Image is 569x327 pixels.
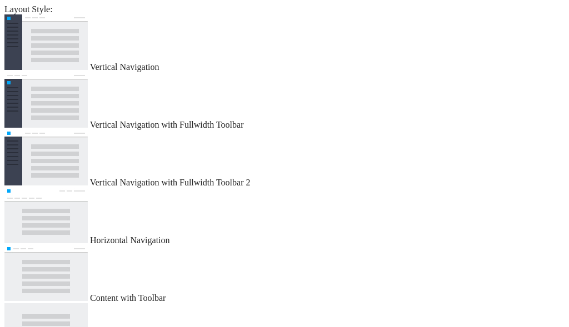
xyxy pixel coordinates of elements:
img: vertical-nav-with-full-toolbar-2.jpg [4,130,88,185]
img: vertical-nav-with-full-toolbar.jpg [4,72,88,128]
span: Horizontal Navigation [90,235,170,245]
div: Layout Style: [4,4,565,14]
span: Content with Toolbar [90,293,166,303]
span: Vertical Navigation [90,62,159,72]
md-radio-button: Vertical Navigation with Fullwidth Toolbar 2 [4,130,565,188]
img: content-with-toolbar.jpg [4,245,88,301]
img: horizontal-nav.jpg [4,188,88,243]
span: Vertical Navigation with Fullwidth Toolbar [90,120,244,129]
img: vertical-nav.jpg [4,14,88,70]
md-radio-button: Content with Toolbar [4,245,565,303]
span: Vertical Navigation with Fullwidth Toolbar 2 [90,178,251,187]
md-radio-button: Horizontal Navigation [4,188,565,245]
md-radio-button: Vertical Navigation [4,14,565,72]
md-radio-button: Vertical Navigation with Fullwidth Toolbar [4,72,565,130]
